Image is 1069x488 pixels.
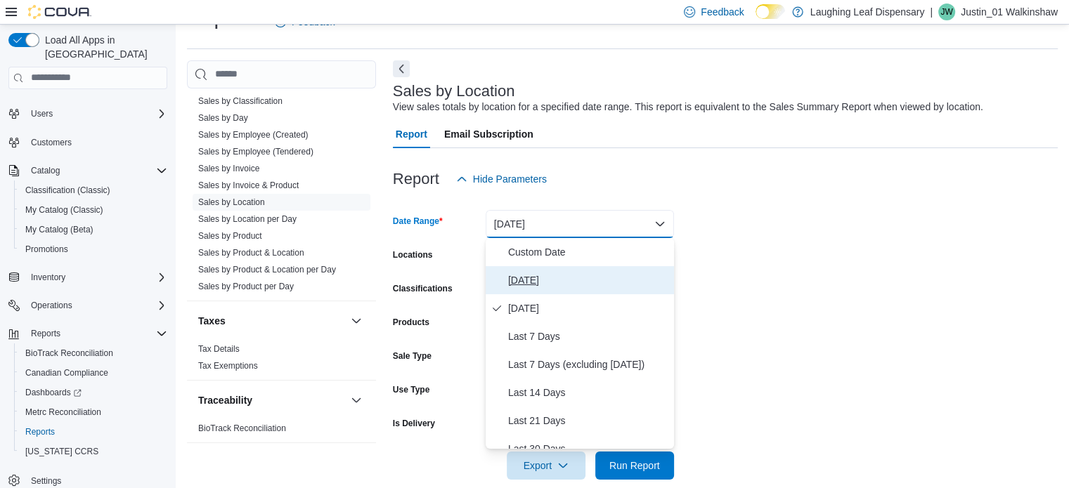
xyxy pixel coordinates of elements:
button: Export [507,451,585,480]
a: Sales by Employee (Tendered) [198,147,313,157]
span: Last 30 Days [508,440,668,457]
span: BioTrack Reconciliation [25,348,113,359]
h3: Traceability [198,393,252,407]
a: Sales by Employee (Created) [198,130,309,140]
button: Classification (Classic) [14,180,173,200]
span: Classification (Classic) [25,185,110,196]
a: Sales by Classification [198,96,283,106]
a: Sales by Product & Location per Day [198,265,336,275]
button: Traceability [198,393,345,407]
button: My Catalog (Classic) [14,200,173,220]
span: Canadian Compliance [25,367,108,378]
a: Sales by Invoice & Product [198,180,299,190]
button: Operations [25,297,78,314]
span: Hide Parameters [473,172,547,186]
span: Custom Date [508,244,668,261]
button: Next [393,60,410,77]
span: Sales by Classification [198,95,283,107]
span: Sales by Day [198,112,248,124]
span: Tax Exemptions [198,360,258,371]
span: Canadian Compliance [20,364,167,381]
span: Reports [20,423,167,440]
button: Catalog [3,161,173,180]
span: Operations [25,297,167,314]
a: Classification (Classic) [20,182,116,199]
a: Sales by Location [198,197,265,207]
span: BioTrack Reconciliation [20,345,167,362]
a: [US_STATE] CCRS [20,443,104,460]
span: Metrc Reconciliation [25,407,101,418]
div: Sales [187,59,376,301]
a: Itemized Sales [198,79,254,89]
button: Run Report [595,451,674,480]
a: Tax Details [198,344,240,354]
label: Classifications [393,283,453,294]
label: Products [393,317,429,328]
span: Sales by Invoice & Product [198,180,299,191]
span: Users [31,108,53,119]
button: [US_STATE] CCRS [14,442,173,461]
span: Sales by Location per Day [198,213,297,225]
span: My Catalog (Classic) [20,202,167,218]
span: [DATE] [508,300,668,317]
span: Classification (Classic) [20,182,167,199]
span: Operations [31,300,72,311]
a: Tax Exemptions [198,361,258,371]
a: Sales by Product [198,231,262,241]
span: Sales by Location [198,197,265,208]
span: Last 21 Days [508,412,668,429]
button: [DATE] [486,210,674,238]
button: BioTrack Reconciliation [14,343,173,363]
span: Promotions [25,244,68,255]
button: Reports [14,422,173,442]
span: Last 7 Days (excluding [DATE]) [508,356,668,373]
span: Catalog [31,165,60,176]
button: Inventory [3,268,173,287]
span: Feedback [701,5,744,19]
span: Report [396,120,427,148]
a: Sales by Product & Location [198,248,304,258]
button: Inventory [25,269,71,286]
span: Washington CCRS [20,443,167,460]
h3: Taxes [198,314,226,328]
button: Reports [3,324,173,343]
h3: Report [393,171,439,187]
div: Select listbox [486,238,674,449]
span: Reports [25,325,167,342]
span: Load All Apps in [GEOGRAPHIC_DATA] [39,33,167,61]
span: Dashboards [20,384,167,401]
button: Canadian Compliance [14,363,173,383]
label: Use Type [393,384,429,395]
span: My Catalog (Beta) [25,224,93,235]
button: Metrc Reconciliation [14,402,173,422]
h3: Sales by Location [393,83,515,100]
a: Dashboards [14,383,173,402]
button: Customers [3,132,173,152]
span: Inventory [31,272,65,283]
span: Last 7 Days [508,328,668,345]
span: Sales by Employee (Created) [198,129,309,140]
span: Inventory [25,269,167,286]
span: Sales by Invoice [198,163,259,174]
span: BioTrack Reconciliation [198,423,286,434]
a: Sales by Day [198,113,248,123]
button: Traceability [348,392,365,409]
img: Cova [28,5,91,19]
button: Taxes [348,312,365,329]
span: Sales by Product [198,230,262,242]
button: Users [3,104,173,124]
label: Sale Type [393,350,432,362]
div: View sales totals by location for a specified date range. This report is equivalent to the Sales ... [393,100,983,114]
p: Laughing Leaf Dispensary [810,4,925,20]
span: Promotions [20,241,167,258]
button: Promotions [14,239,173,259]
span: Customers [31,137,72,148]
span: Reports [25,426,55,437]
span: [US_STATE] CCRS [25,446,98,457]
a: Customers [25,134,77,151]
p: | [930,4,933,20]
span: Export [515,451,577,480]
a: Metrc Reconciliation [20,404,107,421]
span: Customers [25,133,167,151]
span: Sales by Employee (Tendered) [198,146,313,157]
